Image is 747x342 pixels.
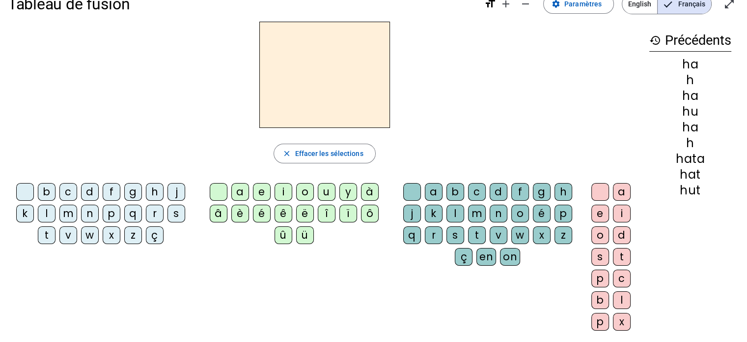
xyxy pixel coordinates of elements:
[103,183,120,201] div: f
[146,183,164,201] div: h
[210,205,227,222] div: â
[81,226,99,244] div: w
[490,226,507,244] div: v
[468,205,486,222] div: m
[403,226,421,244] div: q
[275,226,292,244] div: û
[468,226,486,244] div: t
[613,313,631,331] div: x
[146,226,164,244] div: ç
[613,270,631,287] div: c
[613,205,631,222] div: i
[468,183,486,201] div: c
[16,205,34,222] div: k
[649,59,731,70] div: ha
[296,226,314,244] div: ü
[649,137,731,149] div: h
[591,291,609,309] div: b
[295,148,363,159] span: Effacer les sélections
[318,205,335,222] div: î
[282,149,291,158] mat-icon: close
[81,183,99,201] div: d
[167,205,185,222] div: s
[446,226,464,244] div: s
[490,205,507,222] div: n
[591,226,609,244] div: o
[59,226,77,244] div: v
[38,205,55,222] div: l
[253,183,271,201] div: e
[339,205,357,222] div: ï
[649,169,731,181] div: hat
[591,313,609,331] div: p
[59,205,77,222] div: m
[275,183,292,201] div: i
[511,226,529,244] div: w
[613,248,631,266] div: t
[533,226,551,244] div: x
[533,205,551,222] div: é
[296,183,314,201] div: o
[649,153,731,165] div: hata
[613,291,631,309] div: l
[613,226,631,244] div: d
[231,205,249,222] div: è
[455,248,472,266] div: ç
[361,183,379,201] div: à
[511,183,529,201] div: f
[103,226,120,244] div: x
[339,183,357,201] div: y
[591,248,609,266] div: s
[500,248,520,266] div: on
[649,34,661,46] mat-icon: history
[649,106,731,118] div: hu
[554,205,572,222] div: p
[649,30,731,52] h3: Précédents
[649,74,731,86] div: h
[38,183,55,201] div: b
[425,183,443,201] div: a
[533,183,551,201] div: g
[103,205,120,222] div: p
[38,226,55,244] div: t
[613,183,631,201] div: a
[253,205,271,222] div: é
[425,205,443,222] div: k
[649,185,731,196] div: hut
[403,205,421,222] div: j
[649,122,731,133] div: ha
[167,183,185,201] div: j
[554,183,572,201] div: h
[296,205,314,222] div: ë
[124,183,142,201] div: g
[425,226,443,244] div: r
[146,205,164,222] div: r
[591,205,609,222] div: e
[446,183,464,201] div: b
[511,205,529,222] div: o
[275,205,292,222] div: ê
[476,248,496,266] div: en
[124,226,142,244] div: z
[124,205,142,222] div: q
[446,205,464,222] div: l
[81,205,99,222] div: n
[361,205,379,222] div: ô
[490,183,507,201] div: d
[59,183,77,201] div: c
[649,90,731,102] div: ha
[591,270,609,287] div: p
[231,183,249,201] div: a
[554,226,572,244] div: z
[318,183,335,201] div: u
[274,144,375,163] button: Effacer les sélections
